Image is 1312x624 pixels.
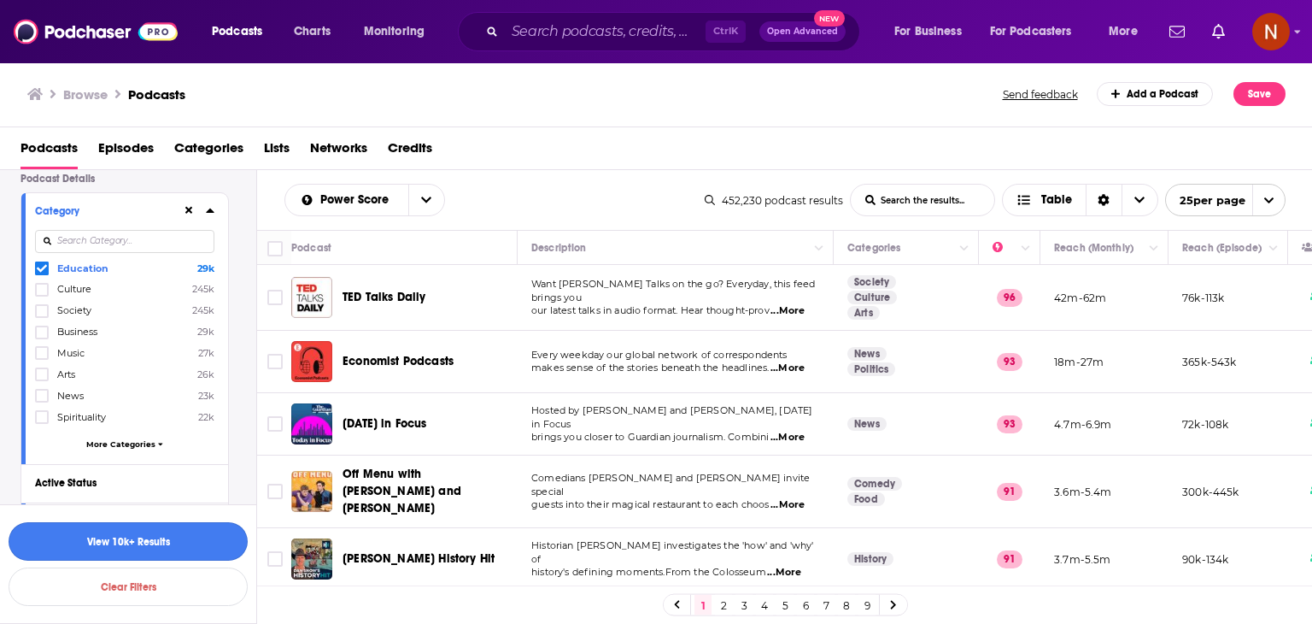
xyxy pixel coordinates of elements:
[531,539,814,565] span: Historian [PERSON_NAME] investigates the 'how' and 'why' of
[847,275,896,289] a: Society
[505,18,706,45] input: Search podcasts, credits, & more...
[882,18,983,45] button: open menu
[198,411,214,423] span: 22k
[770,498,805,512] span: ...More
[531,404,812,430] span: Hosted by [PERSON_NAME] and [PERSON_NAME], [DATE] in Focus
[1054,417,1112,432] p: 4.7m-6.9m
[14,15,178,48] img: Podchaser - Follow, Share and Rate Podcasts
[1097,82,1214,106] a: Add a Podcast
[1041,194,1072,206] span: Table
[343,289,426,306] a: TED Talks Daily
[408,185,444,215] button: open menu
[1163,17,1192,46] a: Show notifications dropdown
[759,21,846,42] button: Open AdvancedNew
[990,20,1072,44] span: For Podcasters
[343,415,427,433] a: [DATE] in Focus
[291,471,332,512] a: Off Menu with Ed Gamble and James Acaster
[343,354,454,368] span: Economist Podcasts
[531,304,770,316] span: our latest talks in audio format. Hear thought-prov
[343,290,426,304] span: TED Talks Daily
[993,238,1016,258] div: Power Score
[35,230,214,253] input: Search Category...
[35,477,203,489] div: Active Status
[197,262,214,274] span: 29k
[1182,238,1262,258] div: Reach (Episode)
[797,595,814,615] a: 6
[770,362,805,375] span: ...More
[284,184,445,216] h2: Choose List sort
[1252,13,1290,50] button: Show profile menu
[1016,238,1036,259] button: Column Actions
[343,550,495,568] a: [PERSON_NAME] History Hit
[291,238,331,258] div: Podcast
[294,20,331,44] span: Charts
[847,306,880,320] a: Arts
[1086,185,1122,215] div: Sort Direction
[57,262,108,274] span: Education
[1182,355,1237,369] p: 365k-543k
[35,439,214,449] button: More Categories
[364,20,425,44] span: Monitoring
[847,417,887,431] a: News
[310,134,367,169] a: Networks
[57,347,85,359] span: Music
[1252,13,1290,50] img: User Profile
[1054,238,1133,258] div: Reach (Monthly)
[756,595,773,615] a: 4
[847,238,900,258] div: Categories
[9,568,248,606] button: Clear Filters
[283,18,341,45] a: Charts
[352,18,447,45] button: open menu
[57,411,106,423] span: Spirituality
[809,238,829,259] button: Column Actions
[770,304,805,318] span: ...More
[197,326,214,338] span: 29k
[9,522,248,561] button: View 10k+ Results
[735,595,753,615] a: 3
[197,368,214,380] span: 26k
[57,368,75,380] span: Arts
[320,194,395,206] span: Power Score
[894,20,962,44] span: For Business
[343,416,427,431] span: [DATE] in Focus
[1002,184,1158,216] h2: Choose View
[291,277,332,318] a: TED Talks Daily
[343,353,454,370] a: Economist Podcasts
[267,484,283,499] span: Toggle select row
[128,86,185,103] h1: Podcasts
[1166,187,1245,214] span: 25 per page
[291,539,332,580] img: Dan Snow's History Hit
[200,18,284,45] button: open menu
[1182,552,1228,567] p: 90k-134k
[343,551,495,566] span: [PERSON_NAME] History Hit
[291,341,332,382] img: Economist Podcasts
[291,403,332,444] img: Today in Focus
[1263,238,1284,259] button: Column Actions
[20,173,229,185] p: Podcast Details
[264,134,290,169] a: Lists
[1233,82,1286,106] button: Save
[767,566,801,580] span: ...More
[192,304,214,316] span: 245k
[1205,17,1232,46] a: Show notifications dropdown
[20,134,78,169] a: Podcasts
[1144,238,1164,259] button: Column Actions
[388,134,432,169] a: Credits
[979,18,1097,45] button: open menu
[705,194,843,207] div: 452,230 podcast results
[57,304,91,316] span: Society
[98,134,154,169] a: Episodes
[1252,13,1290,50] span: Logged in as AdelNBM
[174,134,243,169] a: Categories
[531,238,586,258] div: Description
[817,595,835,615] a: 7
[474,12,876,51] div: Search podcasts, credits, & more...
[847,477,902,491] a: Comedy
[997,353,1022,370] p: 93
[997,289,1022,306] p: 96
